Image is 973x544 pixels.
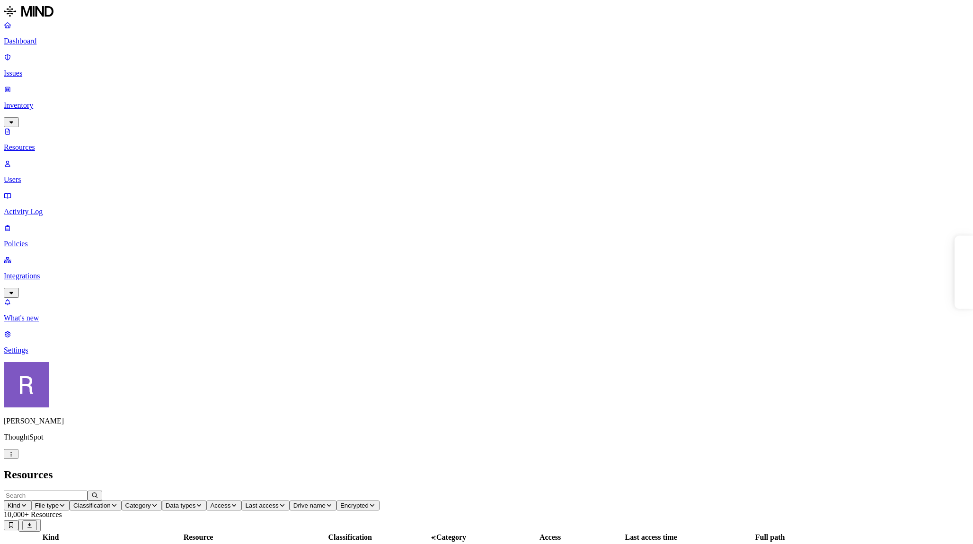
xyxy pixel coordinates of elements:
div: Resource [98,533,299,542]
img: Rich Thompson [4,362,49,407]
span: Last access [245,502,278,509]
span: Kind [8,502,20,509]
span: Classification [73,502,111,509]
span: Data types [166,502,196,509]
span: Access [210,502,230,509]
h2: Resources [4,468,969,481]
span: Encrypted [340,502,369,509]
p: What's new [4,314,969,322]
span: Drive name [293,502,326,509]
img: MIND [4,4,53,19]
div: Last access time [605,533,697,542]
p: Issues [4,69,969,78]
input: Search [4,491,88,501]
div: Full path [699,533,841,542]
p: Inventory [4,101,969,110]
p: Resources [4,143,969,152]
p: Users [4,175,969,184]
span: File type [35,502,59,509]
div: Kind [5,533,96,542]
p: Dashboard [4,37,969,45]
p: Settings [4,346,969,354]
div: Classification [301,533,399,542]
span: 10,000+ Resources [4,510,62,518]
p: Integrations [4,272,969,280]
div: Access [497,533,603,542]
p: Policies [4,240,969,248]
p: Activity Log [4,207,969,216]
span: Category [125,502,151,509]
p: ThoughtSpot [4,433,969,441]
span: Category [436,533,466,541]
